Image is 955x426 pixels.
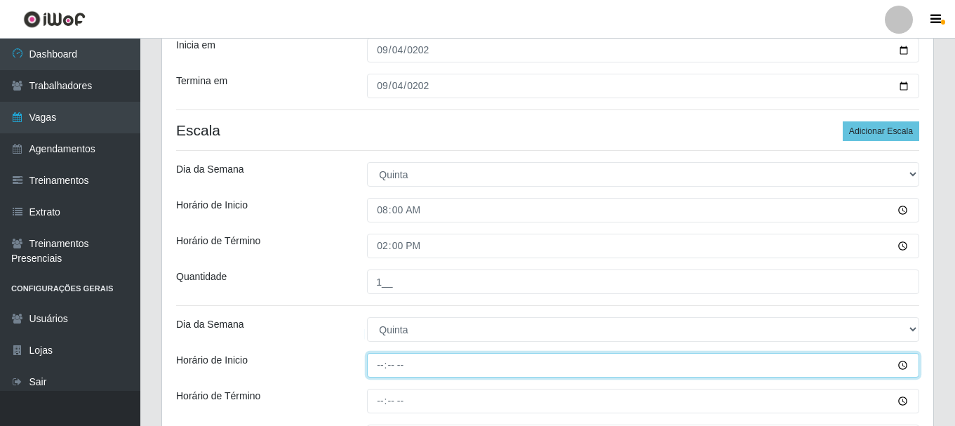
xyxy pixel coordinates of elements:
[176,389,260,404] label: Horário de Término
[843,121,919,141] button: Adicionar Escala
[367,74,919,98] input: 00/00/0000
[176,353,248,368] label: Horário de Inicio
[367,389,919,413] input: 00:00
[176,74,227,88] label: Termina em
[176,234,260,248] label: Horário de Término
[176,38,215,53] label: Inicia em
[176,317,244,332] label: Dia da Semana
[176,162,244,177] label: Dia da Semana
[367,198,919,222] input: 00:00
[176,198,248,213] label: Horário de Inicio
[367,269,919,294] input: Informe a quantidade...
[176,269,227,284] label: Quantidade
[367,234,919,258] input: 00:00
[367,353,919,378] input: 00:00
[23,11,86,28] img: CoreUI Logo
[176,121,919,139] h4: Escala
[367,38,919,62] input: 00/00/0000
